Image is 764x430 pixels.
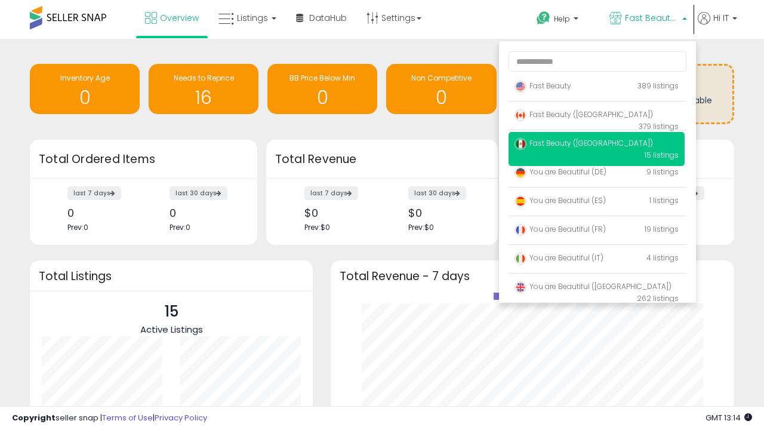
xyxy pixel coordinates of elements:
span: Fast Beauty ([GEOGRAPHIC_DATA]) [625,12,679,24]
span: 4 listings [646,253,679,263]
span: 262 listings [637,293,679,303]
h3: Total Listings [39,272,304,281]
h1: 16 [155,88,252,107]
span: Help [554,14,570,24]
a: Privacy Policy [155,412,207,423]
i: Get Help [536,11,551,26]
div: $0 [304,207,373,219]
div: $0 [408,207,477,219]
span: 2025-09-9 13:14 GMT [706,412,752,423]
span: Prev: $0 [304,222,330,232]
a: Needs to Reprice 16 [149,64,258,114]
img: usa.png [515,81,526,93]
span: Listings [237,12,268,24]
img: france.png [515,224,526,236]
h3: Total Ordered Items [39,151,248,168]
img: uk.png [515,281,526,293]
div: 0 [170,207,236,219]
span: Fast Beauty ([GEOGRAPHIC_DATA]) [515,109,653,119]
span: You are Beautiful (DE) [515,167,606,177]
span: Needs to Reprice [174,73,234,83]
a: BB Price Below Min 0 [267,64,377,114]
div: 0 [67,207,134,219]
img: italy.png [515,253,526,265]
span: You are Beautiful (ES) [515,195,606,205]
span: You are Beautiful (IT) [515,253,603,263]
p: 15 [140,300,203,323]
label: last 7 days [304,186,358,200]
a: Inventory Age 0 [30,64,140,114]
a: Help [527,2,599,39]
span: BB Price Below Min [289,73,355,83]
span: Fast Beauty [515,81,571,91]
a: Terms of Use [102,412,153,423]
label: last 30 days [170,186,227,200]
label: last 30 days [408,186,466,200]
span: Inventory Age [60,73,110,83]
span: DataHub [309,12,347,24]
h3: Total Revenue [275,151,489,168]
h1: 0 [273,88,371,107]
span: Prev: 0 [67,222,88,232]
h1: 0 [36,88,134,107]
img: germany.png [515,167,526,179]
img: mexico.png [515,138,526,150]
a: Non Competitive 0 [386,64,496,114]
span: 389 listings [637,81,679,91]
strong: Copyright [12,412,56,423]
span: Overview [160,12,199,24]
span: Non Competitive [411,73,472,83]
span: Prev: 0 [170,222,190,232]
span: 15 listings [645,150,679,160]
span: You are Beautiful (FR) [515,224,606,234]
span: 379 listings [639,121,679,131]
span: 1 listings [649,195,679,205]
span: 19 listings [645,224,679,234]
span: Active Listings [140,323,203,336]
span: Prev: $0 [408,222,434,232]
div: seller snap | | [12,413,207,424]
img: spain.png [515,195,526,207]
span: You are Beautiful ([GEOGRAPHIC_DATA]) [515,281,671,291]
label: last 7 days [67,186,121,200]
h1: 0 [392,88,490,107]
span: Fast Beauty ([GEOGRAPHIC_DATA]) [515,138,653,148]
a: Hi IT [698,12,737,39]
span: Hi IT [713,12,729,24]
span: 9 listings [646,167,679,177]
h3: Total Revenue - 7 days [340,272,725,281]
img: canada.png [515,109,526,121]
